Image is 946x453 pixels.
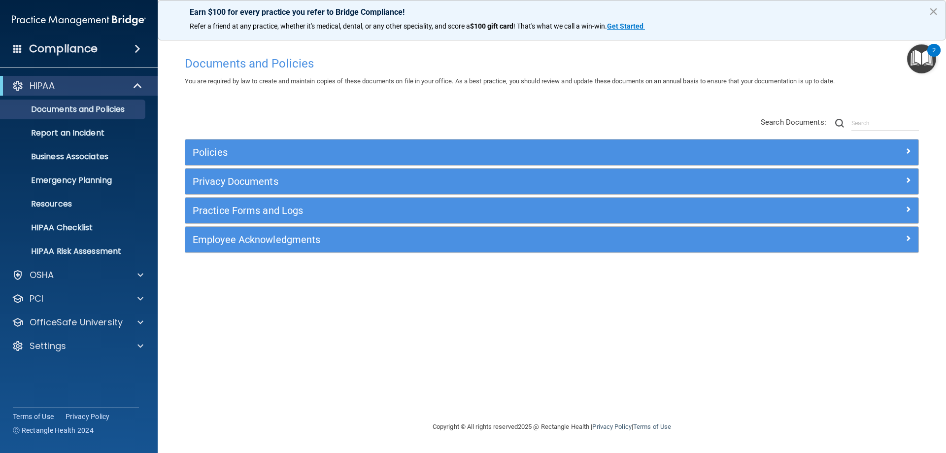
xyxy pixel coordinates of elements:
button: Open Resource Center, 2 new notifications [907,44,936,73]
p: Emergency Planning [6,175,141,185]
strong: $100 gift card [470,22,513,30]
h5: Policies [193,147,728,158]
span: Refer a friend at any practice, whether it's medical, dental, or any other speciality, and score a [190,22,470,30]
a: Privacy Policy [592,423,631,430]
p: OfficeSafe University [30,316,123,328]
p: OSHA [30,269,54,281]
p: PCI [30,293,43,305]
p: Report an Incident [6,128,141,138]
a: Get Started [607,22,645,30]
a: Practice Forms and Logs [193,203,911,218]
a: OSHA [12,269,143,281]
input: Search [851,116,919,131]
a: Privacy Policy [66,412,110,421]
span: ! That's what we call a win-win. [513,22,607,30]
h5: Employee Acknowledgments [193,234,728,245]
div: Copyright © All rights reserved 2025 @ Rectangle Health | | [372,411,732,443]
strong: Get Started [607,22,643,30]
img: ic-search.3b580494.png [835,119,844,128]
p: HIPAA Checklist [6,223,141,233]
a: Terms of Use [13,412,54,421]
button: Close [929,3,938,19]
h4: Documents and Policies [185,57,919,70]
a: Terms of Use [633,423,671,430]
p: Business Associates [6,152,141,162]
span: Ⓒ Rectangle Health 2024 [13,425,94,435]
h5: Privacy Documents [193,176,728,187]
a: HIPAA [12,80,143,92]
img: PMB logo [12,10,146,30]
div: 2 [932,50,936,63]
p: Documents and Policies [6,105,141,114]
a: PCI [12,293,143,305]
a: OfficeSafe University [12,316,143,328]
a: Policies [193,144,911,160]
a: Settings [12,340,143,352]
span: You are required by law to create and maintain copies of these documents on file in your office. ... [185,77,835,85]
p: HIPAA Risk Assessment [6,246,141,256]
p: Earn $100 for every practice you refer to Bridge Compliance! [190,7,914,17]
a: Privacy Documents [193,174,911,189]
span: Search Documents: [761,118,826,127]
h4: Compliance [29,42,98,56]
p: HIPAA [30,80,55,92]
a: Employee Acknowledgments [193,232,911,247]
h5: Practice Forms and Logs [193,205,728,216]
p: Resources [6,199,141,209]
p: Settings [30,340,66,352]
